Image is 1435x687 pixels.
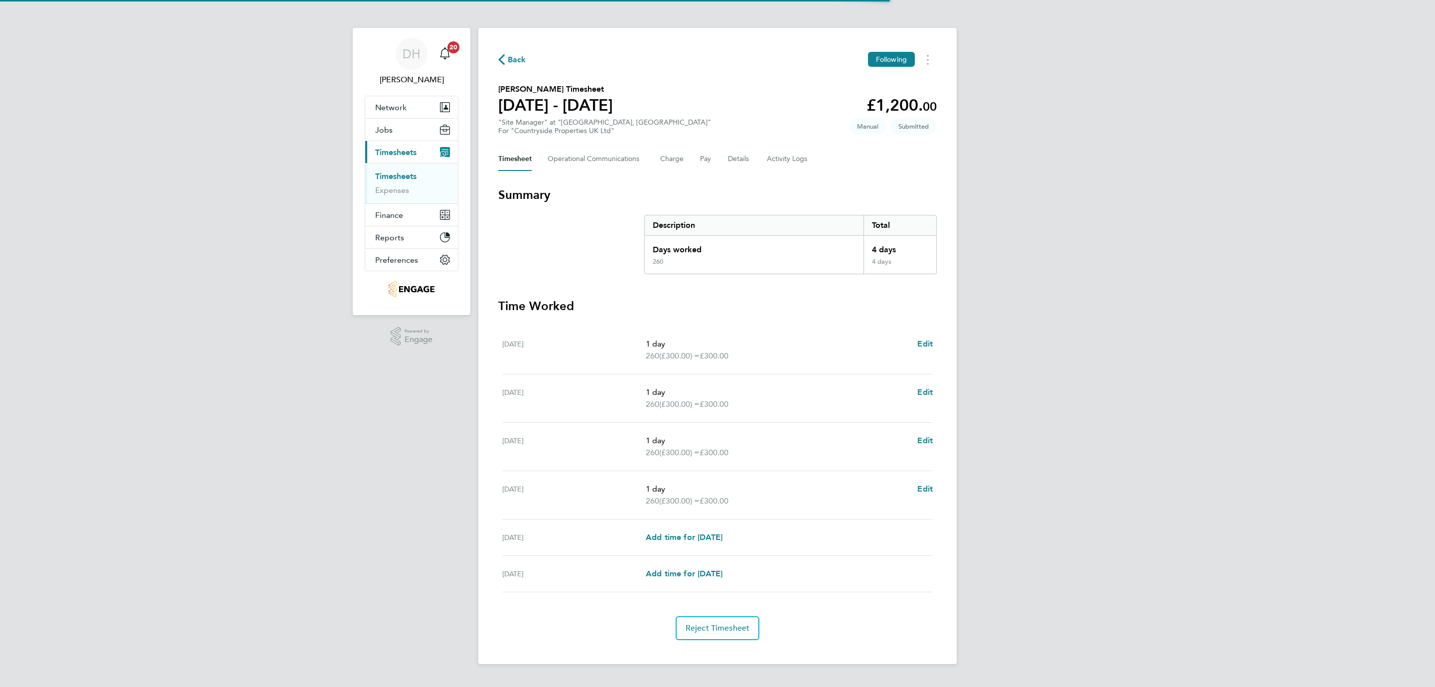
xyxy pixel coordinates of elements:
[498,147,532,171] button: Timesheet
[659,351,700,360] span: (£300.00) =
[365,96,458,118] button: Network
[502,386,646,410] div: [DATE]
[767,147,809,171] button: Activity Logs
[365,141,458,163] button: Timesheets
[375,148,417,157] span: Timesheets
[863,236,936,258] div: 4 days
[863,258,936,274] div: 4 days
[645,236,863,258] div: Days worked
[508,54,526,66] span: Back
[919,52,937,67] button: Timesheets Menu
[646,531,722,543] a: Add time for [DATE]
[435,38,455,70] a: 20
[447,41,459,53] span: 20
[646,483,909,495] p: 1 day
[917,484,933,494] span: Edit
[375,125,393,135] span: Jobs
[405,336,432,344] span: Engage
[498,187,937,203] h3: Summary
[700,448,728,457] span: £300.00
[365,204,458,226] button: Finance
[700,399,728,409] span: £300.00
[646,398,659,410] span: 260
[646,447,659,459] span: 260
[645,215,863,235] div: Description
[375,210,403,220] span: Finance
[498,298,937,314] h3: Time Worked
[498,118,711,135] div: "Site Manager" at "[GEOGRAPHIC_DATA], [GEOGRAPHIC_DATA]"
[646,569,722,578] span: Add time for [DATE]
[498,127,711,135] div: For "Countryside Properties UK Ltd"
[676,616,760,640] button: Reject Timesheet
[502,531,646,543] div: [DATE]
[917,435,933,447] a: Edit
[502,338,646,362] div: [DATE]
[353,28,470,315] nav: Main navigation
[644,215,937,274] div: Summary
[375,185,409,195] a: Expenses
[365,281,458,297] a: Go to home page
[849,118,886,135] span: This timesheet was manually created.
[866,96,937,115] app-decimal: £1,200.
[646,532,722,542] span: Add time for [DATE]
[502,483,646,507] div: [DATE]
[653,258,663,266] div: 260
[917,387,933,397] span: Edit
[917,386,933,398] a: Edit
[917,436,933,445] span: Edit
[876,55,907,64] span: Following
[403,47,421,60] span: DH
[728,147,751,171] button: Details
[365,38,458,86] a: DH[PERSON_NAME]
[646,350,659,362] span: 260
[646,338,909,350] p: 1 day
[646,435,909,447] p: 1 day
[863,215,936,235] div: Total
[646,568,722,580] a: Add time for [DATE]
[375,103,407,112] span: Network
[868,52,915,67] button: Following
[405,327,432,336] span: Powered by
[646,386,909,398] p: 1 day
[890,118,937,135] span: This timesheet is Submitted.
[375,172,417,181] a: Timesheets
[375,233,404,242] span: Reports
[923,99,937,114] span: 00
[646,495,659,507] span: 260
[365,119,458,141] button: Jobs
[660,147,684,171] button: Charge
[502,568,646,580] div: [DATE]
[391,327,433,346] a: Powered byEngage
[917,338,933,350] a: Edit
[365,226,458,248] button: Reports
[917,483,933,495] a: Edit
[498,53,526,66] button: Back
[659,496,700,506] span: (£300.00) =
[365,249,458,271] button: Preferences
[365,74,458,86] span: Danielle Hughes
[375,255,418,265] span: Preferences
[917,339,933,348] span: Edit
[700,351,728,360] span: £300.00
[389,281,435,297] img: nowcareers-logo-retina.png
[502,435,646,459] div: [DATE]
[548,147,644,171] button: Operational Communications
[365,163,458,203] div: Timesheets
[686,623,750,633] span: Reject Timesheet
[498,187,937,640] section: Timesheet
[700,147,712,171] button: Pay
[498,95,613,115] h1: [DATE] - [DATE]
[700,496,728,506] span: £300.00
[659,399,700,409] span: (£300.00) =
[498,83,613,95] h2: [PERSON_NAME] Timesheet
[659,448,700,457] span: (£300.00) =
